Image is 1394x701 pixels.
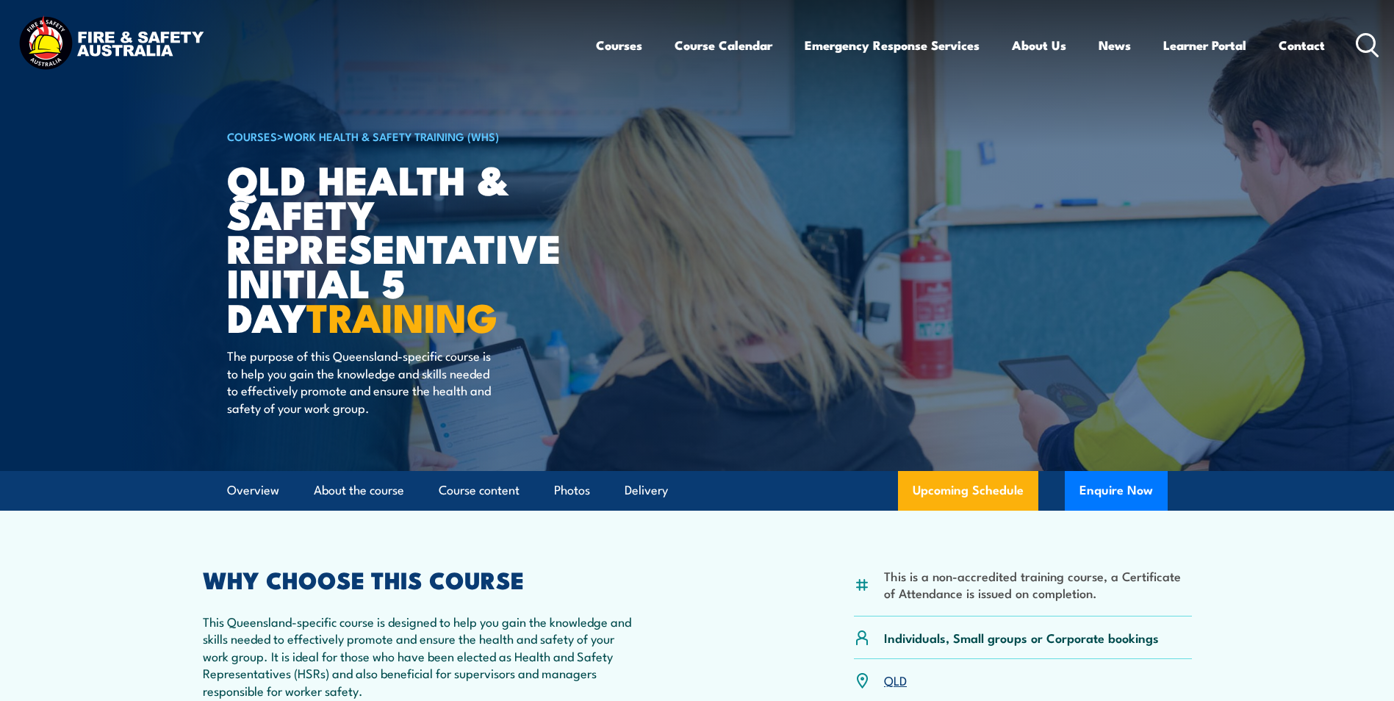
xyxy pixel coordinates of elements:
[884,567,1192,602] li: This is a non-accredited training course, a Certificate of Attendance is issued on completion.
[1279,26,1325,65] a: Contact
[227,128,277,144] a: COURSES
[1065,471,1168,511] button: Enquire Now
[227,471,279,510] a: Overview
[306,285,497,346] strong: TRAINING
[203,613,632,699] p: This Queensland-specific course is designed to help you gain the knowledge and skills needed to e...
[227,127,590,145] h6: >
[439,471,520,510] a: Course content
[884,629,1159,646] p: Individuals, Small groups or Corporate bookings
[554,471,590,510] a: Photos
[1163,26,1246,65] a: Learner Portal
[805,26,980,65] a: Emergency Response Services
[675,26,772,65] a: Course Calendar
[314,471,404,510] a: About the course
[596,26,642,65] a: Courses
[884,671,907,689] a: QLD
[227,347,495,416] p: The purpose of this Queensland-specific course is to help you gain the knowledge and skills neede...
[284,128,499,144] a: Work Health & Safety Training (WHS)
[625,471,668,510] a: Delivery
[898,471,1038,511] a: Upcoming Schedule
[227,162,590,334] h1: QLD Health & Safety Representative Initial 5 Day
[203,569,632,589] h2: WHY CHOOSE THIS COURSE
[1099,26,1131,65] a: News
[1012,26,1066,65] a: About Us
